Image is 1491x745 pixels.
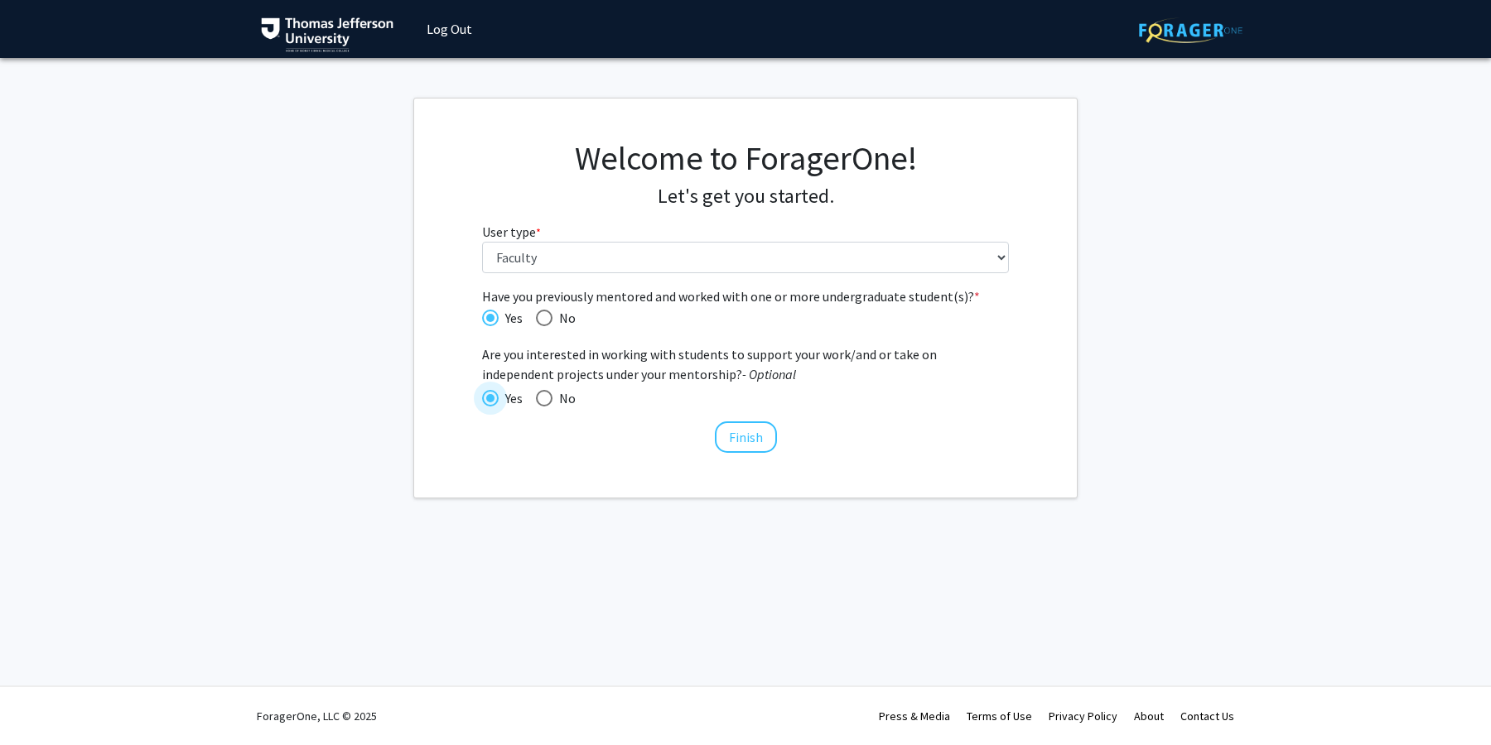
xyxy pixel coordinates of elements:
span: No [552,388,576,408]
a: Contact Us [1180,709,1234,723]
span: Yes [499,388,523,408]
a: Press & Media [879,709,950,723]
h1: Welcome to ForagerOne! [482,138,1010,178]
span: Yes [499,308,523,328]
span: Are you interested in working with students to support your work/and or take on independent proje... [482,344,1010,384]
label: User type [482,222,541,242]
iframe: Chat [12,670,70,733]
img: ForagerOne Logo [1139,17,1242,43]
div: ForagerOne, LLC © 2025 [257,687,377,745]
img: Thomas Jefferson University Logo [261,17,393,52]
span: Have you previously mentored and worked with one or more undergraduate student(s)? [482,286,1010,306]
h4: Let's get you started. [482,185,1010,209]
a: About [1134,709,1164,723]
mat-radio-group: Have you previously mentored and worked with one or more undergraduate student(s)? [482,306,1010,328]
button: Finish [715,421,777,453]
span: No [552,308,576,328]
i: - Optional [742,366,796,382]
a: Privacy Policy [1049,709,1117,723]
a: Terms of Use [967,709,1032,723]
